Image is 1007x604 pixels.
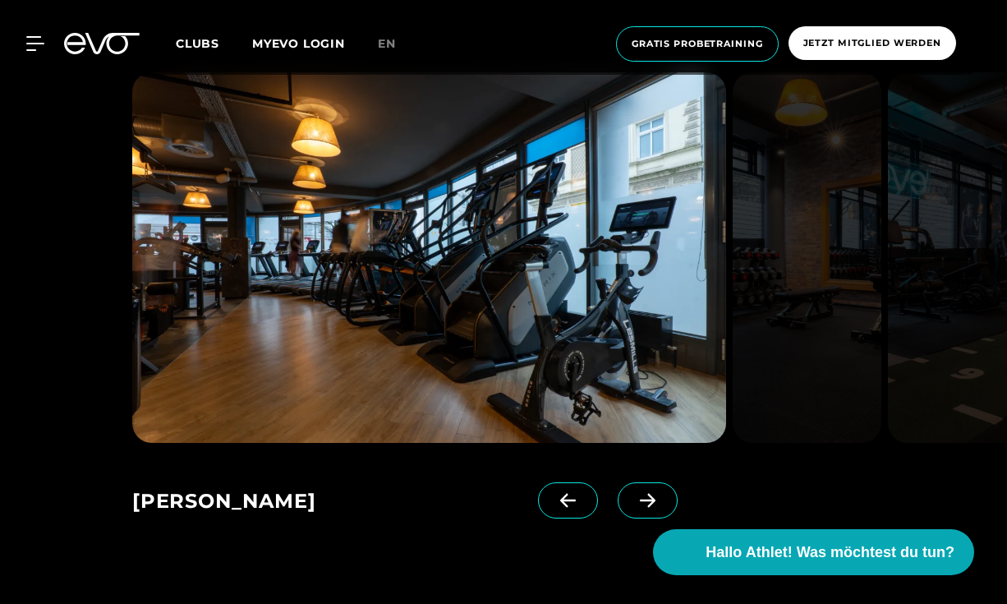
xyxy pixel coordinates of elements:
span: Jetzt Mitglied werden [803,36,941,50]
img: evofitness [733,72,881,443]
img: evofitness [132,72,726,443]
span: Hallo Athlet! Was möchtest du tun? [706,542,954,564]
span: Clubs [176,36,219,51]
span: en [378,36,396,51]
a: Jetzt Mitglied werden [784,26,961,62]
a: Clubs [176,35,252,51]
a: MYEVO LOGIN [252,36,345,51]
a: en [378,35,416,53]
span: Gratis Probetraining [632,37,763,51]
a: Gratis Probetraining [611,26,784,62]
button: Hallo Athlet! Was möchtest du tun? [653,529,974,575]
